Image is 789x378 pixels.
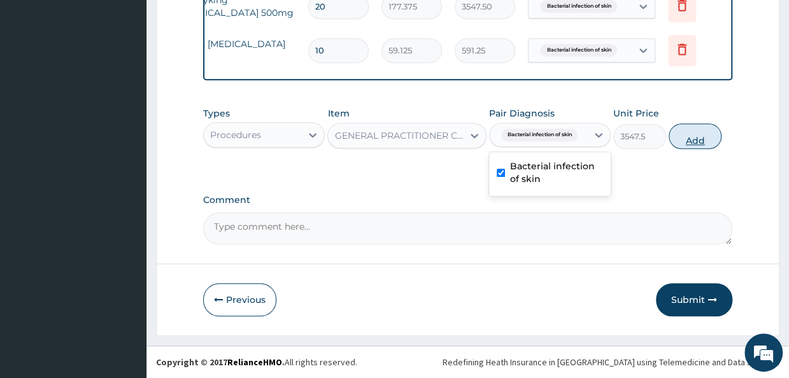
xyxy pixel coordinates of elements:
div: GENERAL PRACTITIONER CONSULTATION FIRST OUTPATIENT CONSULTATION [334,129,464,142]
button: Previous [203,283,276,316]
span: We're online! [74,110,176,239]
label: Bacterial infection of skin [510,160,603,185]
button: Add [669,123,721,149]
a: RelianceHMO [227,356,282,368]
img: d_794563401_company_1708531726252_794563401 [24,64,52,95]
label: Unit Price [613,107,659,120]
label: Pair Diagnosis [489,107,555,120]
label: Types [203,108,230,119]
div: Minimize live chat window [209,6,239,37]
footer: All rights reserved. [146,346,789,378]
div: Redefining Heath Insurance in [GEOGRAPHIC_DATA] using Telemedicine and Data Science! [443,356,779,368]
div: Procedures [210,129,261,141]
textarea: Type your message and hit 'Enter' [6,247,243,291]
span: Bacterial infection of skin [540,44,617,57]
label: Item [327,107,349,120]
strong: Copyright © 2017 . [156,356,285,368]
td: doxin [MEDICAL_DATA] caps [174,31,302,69]
div: Chat with us now [66,71,214,88]
button: Submit [656,283,732,316]
span: Bacterial infection of skin [501,129,578,141]
label: Comment [203,195,732,206]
